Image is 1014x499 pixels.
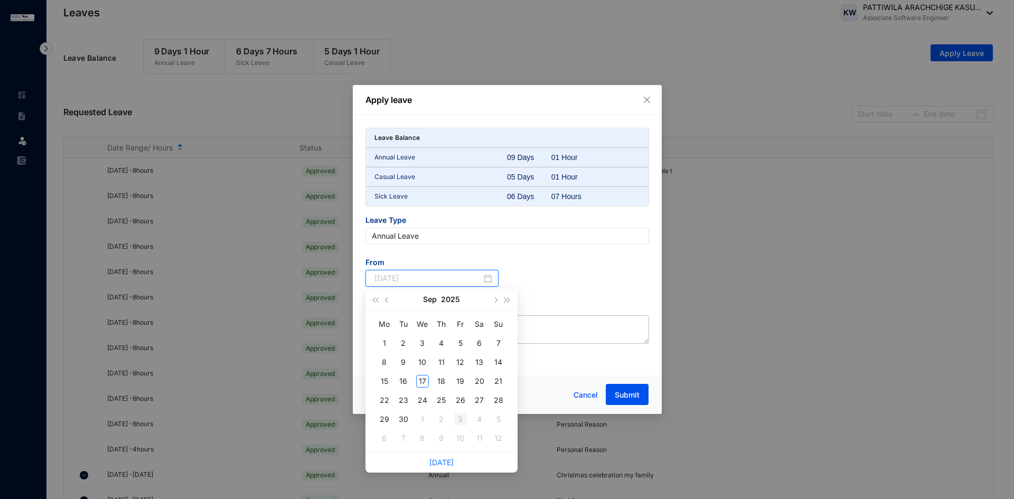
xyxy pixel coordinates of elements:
td: 2025-10-03 [451,410,470,429]
td: 2025-09-25 [432,391,451,410]
div: 26 [454,394,467,407]
td: 2025-09-02 [394,334,413,353]
td: 2025-09-06 [470,334,489,353]
div: 5 [454,337,467,350]
td: 2025-09-19 [451,372,470,391]
td: 2025-09-10 [413,353,432,372]
div: 17 [416,375,429,388]
div: 06 Days [507,191,551,202]
div: 7 [397,432,410,445]
div: 10 [454,432,467,445]
td: 2025-09-30 [394,410,413,429]
span: Leave Type [365,215,649,228]
div: 22 [378,394,391,407]
div: 25 [435,394,448,407]
div: 6 [473,337,486,350]
div: 20 [473,375,486,388]
div: 16 [397,375,410,388]
div: 07 Hours [551,191,596,202]
th: Tu [394,315,413,334]
div: 13 [473,356,486,369]
div: 01 Hour [551,152,596,163]
div: 01 Hour [551,172,596,182]
td: 2025-10-12 [489,429,508,448]
td: 2025-09-22 [375,391,394,410]
td: 2025-09-05 [451,334,470,353]
div: 4 [435,337,448,350]
td: 2025-09-16 [394,372,413,391]
p: Sick Leave [374,191,508,202]
td: 2025-09-13 [470,353,489,372]
div: 5 [492,413,505,426]
span: Annual Leave [372,228,643,244]
div: 1 [416,413,429,426]
span: Cancel [574,389,598,401]
td: 2025-09-27 [470,391,489,410]
td: 2025-09-26 [451,391,470,410]
div: 11 [435,356,448,369]
button: Close [641,94,653,106]
div: 15 [378,375,391,388]
td: 2025-10-09 [432,429,451,448]
span: Submit [615,390,640,400]
div: 3 [454,413,467,426]
button: Cancel [566,384,606,406]
div: 18 [435,375,448,388]
p: Leave Balance [374,133,420,143]
th: Su [489,315,508,334]
td: 2025-09-18 [432,372,451,391]
td: 2025-09-01 [375,334,394,353]
div: 14 [492,356,505,369]
td: 2025-09-23 [394,391,413,410]
td: 2025-10-04 [470,410,489,429]
th: Sa [470,315,489,334]
th: Fr [451,315,470,334]
p: Apply leave [365,93,649,106]
td: 2025-10-01 [413,410,432,429]
th: We [413,315,432,334]
th: Mo [375,315,394,334]
div: 09 Days [507,152,551,163]
p: Annual Leave [374,152,508,163]
td: 2025-10-06 [375,429,394,448]
span: From [365,257,499,270]
div: 21 [492,375,505,388]
td: 2025-09-14 [489,353,508,372]
div: 8 [416,432,429,445]
td: 2025-09-17 [413,372,432,391]
div: 12 [492,432,505,445]
td: 2025-09-15 [375,372,394,391]
button: Sep [423,289,437,310]
button: 2025 [441,289,460,310]
td: 2025-09-21 [489,372,508,391]
div: 23 [397,394,410,407]
td: 2025-09-07 [489,334,508,353]
td: 2025-09-04 [432,334,451,353]
a: [DATE] [429,458,454,467]
input: Start Date [374,272,482,284]
div: 4 [473,413,486,426]
div: 2 [397,337,410,350]
div: 28 [492,394,505,407]
div: 05 Days [507,172,551,182]
td: 2025-09-11 [432,353,451,372]
td: 2025-09-29 [375,410,394,429]
td: 2025-09-12 [451,353,470,372]
div: 9 [397,356,410,369]
div: 3 [416,337,429,350]
td: 2025-10-10 [451,429,470,448]
th: Th [432,315,451,334]
td: 2025-10-05 [489,410,508,429]
div: 10 [416,356,429,369]
div: 30 [397,413,410,426]
td: 2025-10-02 [432,410,451,429]
p: Casual Leave [374,172,508,182]
div: 24 [416,394,429,407]
div: 2 [435,413,448,426]
td: 2025-10-07 [394,429,413,448]
div: 29 [378,413,391,426]
td: 2025-09-08 [375,353,394,372]
div: 8 [378,356,391,369]
span: close [643,96,651,104]
div: 11 [473,432,486,445]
